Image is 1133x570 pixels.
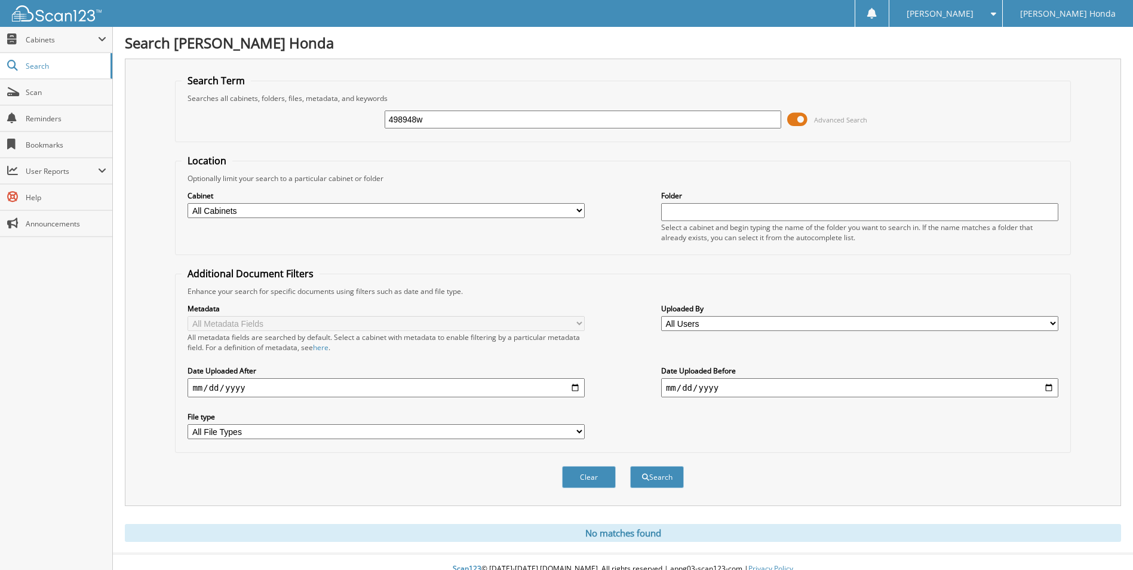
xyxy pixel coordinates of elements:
[182,93,1064,103] div: Searches all cabinets, folders, files, metadata, and keywords
[26,192,106,203] span: Help
[26,166,98,176] span: User Reports
[661,304,1058,314] label: Uploaded By
[182,267,320,280] legend: Additional Document Filters
[182,154,232,167] legend: Location
[188,378,585,397] input: start
[630,466,684,488] button: Search
[562,466,616,488] button: Clear
[313,342,328,353] a: here
[26,35,98,45] span: Cabinets
[26,61,105,71] span: Search
[182,286,1064,296] div: Enhance your search for specific documents using filters such as date and file type.
[26,87,106,97] span: Scan
[182,173,1064,183] div: Optionally limit your search to a particular cabinet or folder
[125,33,1121,53] h1: Search [PERSON_NAME] Honda
[188,412,585,422] label: File type
[661,191,1058,201] label: Folder
[26,140,106,150] span: Bookmarks
[907,10,974,17] span: [PERSON_NAME]
[188,332,585,353] div: All metadata fields are searched by default. Select a cabinet with metadata to enable filtering b...
[188,191,585,201] label: Cabinet
[26,219,106,229] span: Announcements
[12,5,102,22] img: scan123-logo-white.svg
[188,366,585,376] label: Date Uploaded After
[661,378,1058,397] input: end
[661,222,1058,243] div: Select a cabinet and begin typing the name of the folder you want to search in. If the name match...
[814,115,867,124] span: Advanced Search
[1020,10,1116,17] span: [PERSON_NAME] Honda
[125,524,1121,542] div: No matches found
[661,366,1058,376] label: Date Uploaded Before
[26,114,106,124] span: Reminders
[188,304,585,314] label: Metadata
[182,74,251,87] legend: Search Term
